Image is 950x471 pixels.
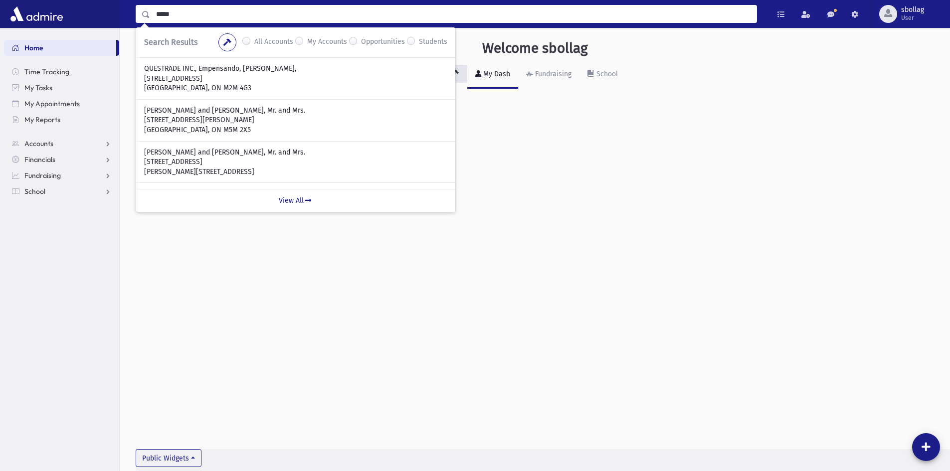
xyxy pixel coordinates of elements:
p: [PERSON_NAME] and [PERSON_NAME], Mr. and Mrs. [144,148,447,157]
p: QUESTRADE INC., Empensando, [PERSON_NAME], [144,64,447,74]
a: My Reports [4,112,119,128]
a: Home [4,40,116,56]
p: [GEOGRAPHIC_DATA], ON M5M 2X5 [144,125,447,135]
label: My Accounts [307,36,347,48]
p: [GEOGRAPHIC_DATA], ON M2M 4G3 [144,83,447,93]
input: Search [150,5,757,23]
label: Students [419,36,447,48]
h3: Welcome sbollag [482,40,588,57]
span: Financials [24,155,55,164]
a: School [4,183,119,199]
span: Search Results [144,37,197,47]
span: User [901,14,924,22]
p: [PERSON_NAME][STREET_ADDRESS] [144,167,447,177]
span: Accounts [24,139,53,148]
label: All Accounts [254,36,293,48]
p: [STREET_ADDRESS] [144,157,447,167]
a: View All [136,189,455,212]
span: School [24,187,45,196]
img: AdmirePro [8,4,65,24]
span: My Reports [24,115,60,124]
div: Fundraising [533,70,571,78]
span: sbollag [901,6,924,14]
a: Accounts [4,136,119,152]
a: Financials [4,152,119,167]
span: Fundraising [24,171,61,180]
span: Home [24,43,43,52]
label: Opportunities [361,36,405,48]
p: [STREET_ADDRESS] [144,74,447,84]
button: Public Widgets [136,449,201,467]
a: My Tasks [4,80,119,96]
div: My Dash [481,70,510,78]
span: Time Tracking [24,67,69,76]
a: My Dash [467,61,518,89]
a: My Appointments [4,96,119,112]
p: [PERSON_NAME] and [PERSON_NAME], Mr. and Mrs. [144,106,447,116]
a: Fundraising [4,167,119,183]
span: My Appointments [24,99,80,108]
div: School [594,70,618,78]
span: My Tasks [24,83,52,92]
a: School [579,61,626,89]
a: Fundraising [518,61,579,89]
a: Time Tracking [4,64,119,80]
p: [STREET_ADDRESS][PERSON_NAME] [144,115,447,125]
